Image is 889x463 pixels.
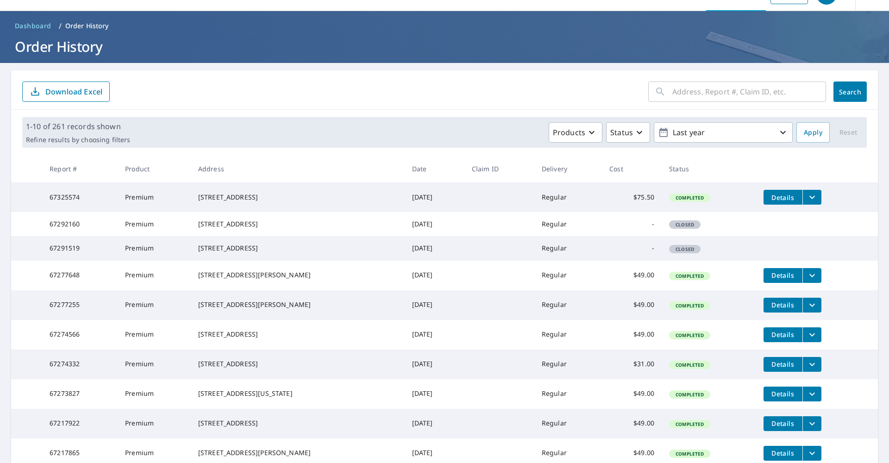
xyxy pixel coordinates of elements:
[553,127,585,138] p: Products
[405,261,464,290] td: [DATE]
[405,290,464,320] td: [DATE]
[405,155,464,182] th: Date
[534,155,602,182] th: Delivery
[670,246,700,252] span: Closed
[118,290,191,320] td: Premium
[198,270,397,280] div: [STREET_ADDRESS][PERSON_NAME]
[602,379,662,409] td: $49.00
[534,261,602,290] td: Regular
[42,409,118,438] td: 67217922
[796,122,830,143] button: Apply
[670,302,709,309] span: Completed
[198,330,397,339] div: [STREET_ADDRESS]
[405,236,464,260] td: [DATE]
[672,79,826,105] input: Address, Report #, Claim ID, etc.
[534,182,602,212] td: Regular
[42,320,118,350] td: 67274566
[769,389,797,398] span: Details
[65,21,109,31] p: Order History
[602,212,662,236] td: -
[15,21,51,31] span: Dashboard
[42,379,118,409] td: 67273827
[118,320,191,350] td: Premium
[764,190,802,205] button: detailsBtn-67325574
[198,193,397,202] div: [STREET_ADDRESS]
[769,360,797,369] span: Details
[405,379,464,409] td: [DATE]
[405,212,464,236] td: [DATE]
[802,416,821,431] button: filesDropdownBtn-67217922
[198,448,397,457] div: [STREET_ADDRESS][PERSON_NAME]
[769,193,797,202] span: Details
[42,212,118,236] td: 67292160
[764,298,802,313] button: detailsBtn-67277255
[769,330,797,339] span: Details
[42,261,118,290] td: 67277648
[654,122,793,143] button: Last year
[764,416,802,431] button: detailsBtn-67217922
[764,446,802,461] button: detailsBtn-67217865
[118,261,191,290] td: Premium
[45,87,102,97] p: Download Excel
[405,182,464,212] td: [DATE]
[405,409,464,438] td: [DATE]
[118,409,191,438] td: Premium
[764,387,802,401] button: detailsBtn-67273827
[59,20,62,31] li: /
[670,332,709,338] span: Completed
[802,446,821,461] button: filesDropdownBtn-67217865
[118,236,191,260] td: Premium
[26,121,130,132] p: 1-10 of 261 records shown
[670,391,709,398] span: Completed
[669,125,777,141] p: Last year
[804,127,822,138] span: Apply
[11,19,878,33] nav: breadcrumb
[769,300,797,309] span: Details
[534,320,602,350] td: Regular
[11,19,55,33] a: Dashboard
[118,350,191,379] td: Premium
[602,350,662,379] td: $31.00
[198,300,397,309] div: [STREET_ADDRESS][PERSON_NAME]
[670,421,709,427] span: Completed
[464,155,534,182] th: Claim ID
[670,194,709,201] span: Completed
[602,261,662,290] td: $49.00
[841,88,859,96] span: Search
[191,155,405,182] th: Address
[602,290,662,320] td: $49.00
[802,387,821,401] button: filesDropdownBtn-67273827
[764,327,802,342] button: detailsBtn-67274566
[534,409,602,438] td: Regular
[42,155,118,182] th: Report #
[764,268,802,283] button: detailsBtn-67277648
[42,290,118,320] td: 67277255
[549,122,602,143] button: Products
[670,450,709,457] span: Completed
[769,419,797,428] span: Details
[118,182,191,212] td: Premium
[118,212,191,236] td: Premium
[602,409,662,438] td: $49.00
[534,236,602,260] td: Regular
[670,273,709,279] span: Completed
[198,359,397,369] div: [STREET_ADDRESS]
[602,320,662,350] td: $49.00
[802,190,821,205] button: filesDropdownBtn-67325574
[606,122,650,143] button: Status
[534,212,602,236] td: Regular
[802,327,821,342] button: filesDropdownBtn-67274566
[42,236,118,260] td: 67291519
[610,127,633,138] p: Status
[198,244,397,253] div: [STREET_ADDRESS]
[670,221,700,228] span: Closed
[833,81,867,102] button: Search
[769,271,797,280] span: Details
[534,379,602,409] td: Regular
[602,155,662,182] th: Cost
[118,379,191,409] td: Premium
[26,136,130,144] p: Refine results by choosing filters
[802,298,821,313] button: filesDropdownBtn-67277255
[534,350,602,379] td: Regular
[602,182,662,212] td: $75.50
